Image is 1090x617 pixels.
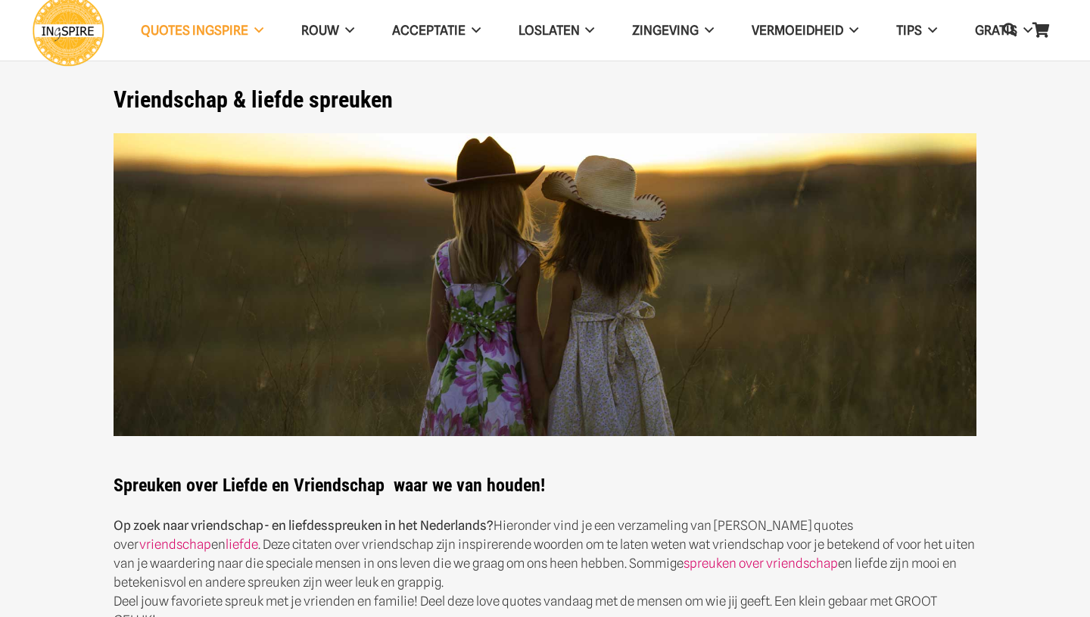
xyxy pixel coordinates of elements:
[733,11,877,50] a: VERMOEIDHEID
[896,23,922,38] span: TIPS
[684,556,838,571] a: spreuken over vriendschap
[301,23,339,38] span: ROUW
[141,23,248,38] span: QUOTES INGSPIRE
[975,23,1017,38] span: GRATIS
[139,537,211,552] a: vriendschap
[114,86,976,114] h1: Vriendschap & liefde spreuken
[519,23,580,38] span: Loslaten
[995,12,1025,48] a: Zoeken
[373,11,500,50] a: Acceptatie
[500,11,614,50] a: Loslaten
[282,11,373,50] a: ROUW
[114,133,976,437] img: De mooiste spreuken over vriendschap om te delen! - Bekijk de mooiste vriendschaps quotes van Ing...
[877,11,956,50] a: TIPS
[956,11,1051,50] a: GRATIS
[114,475,545,496] strong: Spreuken over Liefde en Vriendschap waar we van houden!
[752,23,843,38] span: VERMOEIDHEID
[226,537,258,552] a: liefde
[632,23,699,38] span: Zingeving
[613,11,733,50] a: Zingeving
[122,11,282,50] a: QUOTES INGSPIRE
[114,518,494,533] strong: Op zoek naar vriendschap- en liefdesspreuken in het Nederlands?
[392,23,466,38] span: Acceptatie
